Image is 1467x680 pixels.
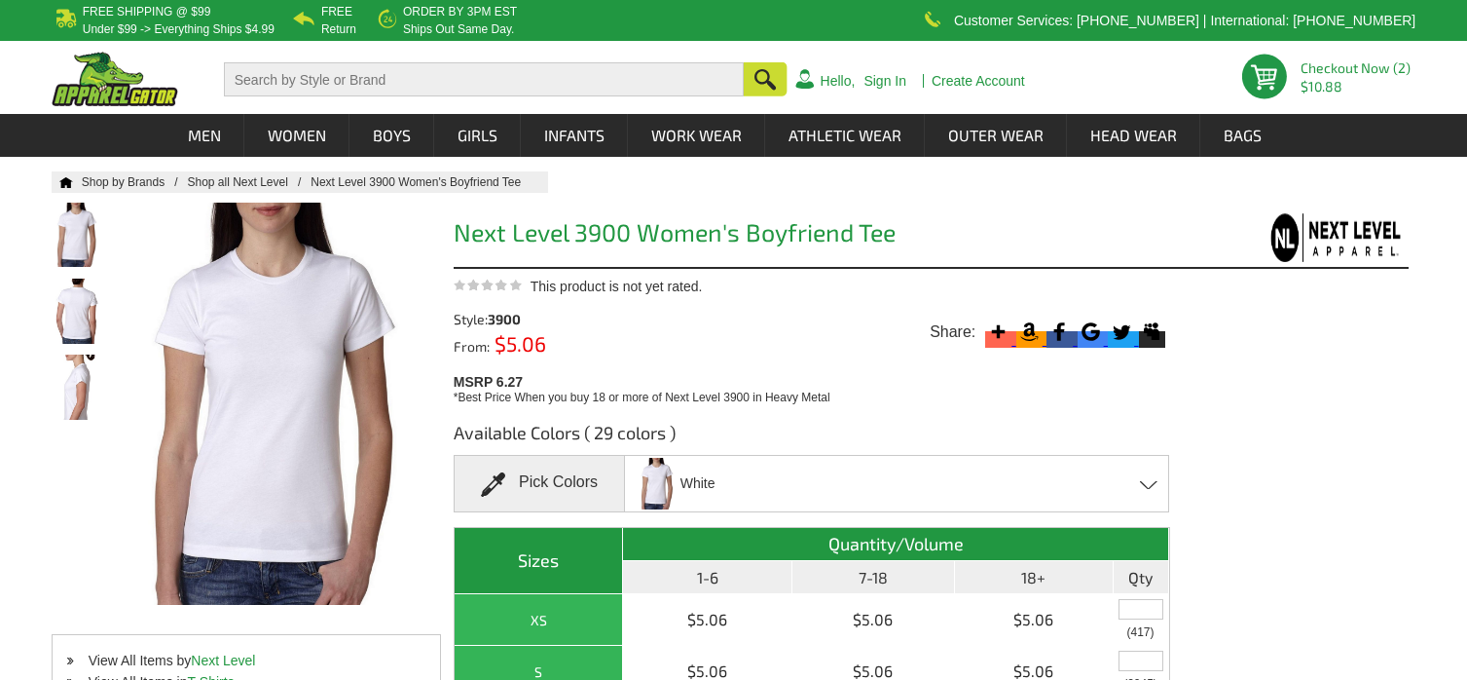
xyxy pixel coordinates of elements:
a: Girls [435,114,520,157]
th: 18+ [955,561,1114,594]
b: Order by 3PM EST [403,5,517,19]
th: Qty [1114,561,1169,594]
span: Inventory [1127,626,1155,638]
th: 1-6 [623,561,792,594]
a: Checkout Now (2) [1301,59,1411,76]
span: $10.88 [1301,80,1415,94]
svg: More [985,319,1011,345]
a: Women [245,114,348,157]
img: White [637,458,678,510]
a: Next Level [191,653,255,668]
a: Sign In [863,74,906,88]
h3: Available Colors ( 29 colors ) [454,421,1170,455]
span: White [680,467,715,501]
input: Search by Style or Brand [224,62,744,96]
a: Shop all Next Level [187,175,311,189]
p: ships out same day. [403,23,517,35]
a: Head Wear [1068,114,1199,157]
a: Boys [350,114,433,157]
svg: Google Bookmark [1078,319,1104,345]
a: Work Wear [629,114,764,157]
li: View All Items by [53,650,440,671]
svg: Facebook [1046,319,1073,345]
a: Hello, [821,74,856,88]
span: $5.06 [490,331,546,356]
td: $5.06 [792,594,954,646]
div: MSRP 6.27 [454,369,1177,406]
b: Free [321,5,352,19]
h1: Next Level 3900 Women's Boyfriend Tee [454,220,1170,250]
svg: Myspace [1139,319,1165,345]
span: Share: [930,322,975,342]
a: Men [165,114,243,157]
th: Quantity/Volume [623,528,1168,561]
img: This product is not yet rated. [454,279,522,291]
b: Free Shipping @ $99 [83,5,211,19]
div: From: [454,336,635,354]
span: This product is not yet rated. [531,279,703,294]
th: 7-18 [792,561,954,594]
div: Pick Colors [454,455,626,512]
svg: Twitter [1108,319,1134,345]
p: under $99 -> everything ships $4.99 [83,23,275,35]
p: Return [321,23,356,35]
th: Sizes [455,528,624,594]
td: $5.06 [955,594,1114,646]
span: 3900 [488,311,521,327]
a: Shop by Brands [82,175,188,189]
img: Next Level [1263,212,1409,262]
p: Customer Services: [PHONE_NUMBER] | International: [PHONE_NUMBER] [954,15,1415,26]
a: Home [52,176,73,188]
div: Style: [454,313,635,326]
a: Athletic Wear [766,114,924,157]
div: XS [459,608,618,632]
a: Outer Wear [926,114,1066,157]
a: Bags [1201,114,1284,157]
svg: Amazon [1016,319,1043,345]
span: *Best Price When you buy 18 or more of Next Level 3900 in Heavy Metal [454,391,830,404]
a: Next Level 3900 Women's Boyfriend Tee [311,175,540,189]
a: Infants [522,114,627,157]
td: $5.06 [623,594,792,646]
a: Create Account [932,74,1025,88]
img: ApparelGator [52,52,178,106]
